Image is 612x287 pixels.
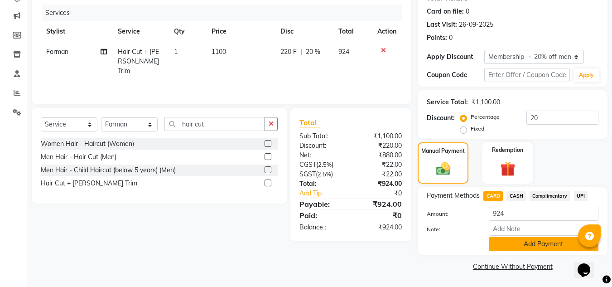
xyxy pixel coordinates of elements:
div: Points: [427,33,447,43]
div: Paid: [293,210,351,221]
label: Percentage [471,113,500,121]
span: 20 % [306,47,320,57]
span: 220 F [280,47,297,57]
div: ₹0 [361,189,409,198]
div: Service Total: [427,97,468,107]
th: Action [372,21,402,42]
span: CASH [506,191,526,201]
div: ₹1,100.00 [351,131,409,141]
div: ₹22.00 [351,170,409,179]
span: CARD [483,191,503,201]
div: Net: [293,151,351,160]
a: Continue Without Payment [419,262,606,272]
label: Amount: [420,210,482,218]
div: Men Hair - Hair Cut (Men) [41,152,116,162]
div: Total: [293,179,351,189]
span: 924 [338,48,349,56]
div: Payable: [293,199,351,209]
input: Search or Scan [164,117,265,131]
span: | [300,47,302,57]
span: UPI [574,191,588,201]
div: ₹924.00 [351,199,409,209]
div: ₹22.00 [351,160,409,170]
div: ₹0 [351,210,409,221]
span: 2.5% [318,161,332,168]
th: Total [333,21,372,42]
div: Men Hair - Child Haircut (below 5 years) (Men) [41,165,176,175]
div: Hair Cut + [PERSON_NAME] Trim [41,179,137,188]
input: Enter Offer / Coupon Code [484,68,570,82]
div: Discount: [427,113,455,123]
div: ₹220.00 [351,141,409,151]
label: Note: [420,225,482,233]
div: 0 [466,7,469,16]
span: Payment Methods [427,191,480,200]
th: Disc [275,21,333,42]
div: Card on file: [427,7,464,16]
div: ( ) [293,170,351,179]
div: Services [42,5,409,21]
input: Amount [489,207,598,221]
div: ₹1,100.00 [472,97,500,107]
th: Price [206,21,275,42]
div: 0 [449,33,453,43]
div: Coupon Code [427,70,484,80]
span: CGST [299,161,316,169]
div: Last Visit: [427,20,457,29]
div: ₹924.00 [351,223,409,232]
label: Redemption [492,146,523,154]
span: Hair Cut + [PERSON_NAME] Trim [118,48,159,75]
div: Women Hair - Haircut (Women) [41,139,134,149]
div: ₹880.00 [351,151,409,160]
div: ( ) [293,160,351,170]
span: 2.5% [318,170,331,178]
img: _gift.svg [496,160,520,178]
img: _cash.svg [432,161,455,177]
input: Add Note [489,222,598,236]
iframe: chat widget [574,251,603,278]
th: Stylist [41,21,112,42]
label: Fixed [471,125,484,133]
div: 26-09-2025 [459,20,493,29]
a: Add Tip [293,189,360,198]
th: Qty [169,21,206,42]
span: Complimentary [530,191,570,201]
span: 1 [174,48,178,56]
button: Apply [573,68,599,82]
div: Apply Discount [427,52,484,62]
span: 1100 [212,48,226,56]
div: ₹924.00 [351,179,409,189]
label: Manual Payment [421,147,465,155]
span: SGST [299,170,316,178]
button: Add Payment [489,237,598,251]
span: Total [299,118,320,127]
th: Service [112,21,169,42]
div: Sub Total: [293,131,351,141]
span: Farman [46,48,68,56]
div: Discount: [293,141,351,151]
div: Balance : [293,223,351,232]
